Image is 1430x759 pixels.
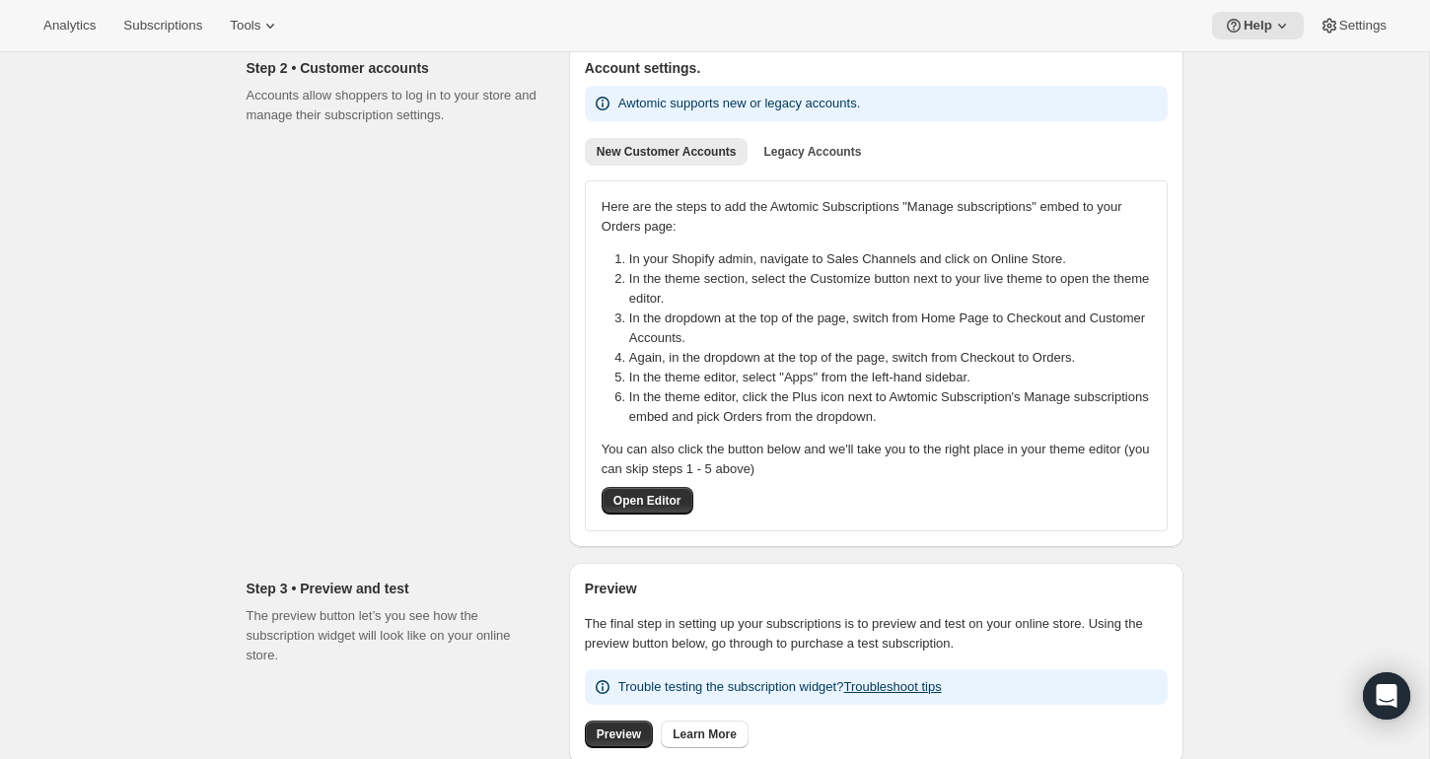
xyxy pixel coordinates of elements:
[618,94,860,113] p: Awtomic supports new or legacy accounts.
[1308,12,1398,39] button: Settings
[629,348,1163,368] li: Again, in the dropdown at the top of the page, switch from Checkout to Orders.
[629,387,1163,427] li: In the theme editor, click the Plus icon next to Awtomic Subscription's Manage subscriptions embe...
[629,309,1163,348] li: In the dropdown at the top of the page, switch from Home Page to Checkout and Customer Accounts.
[247,86,537,125] p: Accounts allow shoppers to log in to your store and manage their subscription settings.
[602,197,1151,237] p: Here are the steps to add the Awtomic Subscriptions "Manage subscriptions" embed to your Orders p...
[843,679,941,694] a: Troubleshoot tips
[585,721,653,748] a: Preview
[585,58,1168,78] h2: Account settings.
[1339,18,1387,34] span: Settings
[585,579,1168,598] h2: Preview
[32,12,107,39] button: Analytics
[218,12,292,39] button: Tools
[111,12,214,39] button: Subscriptions
[1363,672,1410,720] div: Open Intercom Messenger
[613,493,681,509] span: Open Editor
[585,138,749,166] button: New Customer Accounts
[618,677,942,697] p: Trouble testing the subscription widget?
[230,18,260,34] span: Tools
[763,144,861,160] span: Legacy Accounts
[673,726,737,742] span: Learn More
[247,58,537,78] h2: Step 2 • Customer accounts
[1244,18,1272,34] span: Help
[629,249,1163,269] li: In your Shopify admin, navigate to Sales Channels and click on Online Store.
[629,368,1163,387] li: In the theme editor, select "Apps" from the left-hand sidebar.
[43,18,96,34] span: Analytics
[247,579,537,598] h2: Step 3 • Preview and test
[629,269,1163,309] li: In the theme section, select the Customize button next to your live theme to open the theme editor.
[597,726,641,742] span: Preview
[751,138,873,166] button: Legacy Accounts
[123,18,202,34] span: Subscriptions
[602,440,1151,479] p: You can also click the button below and we'll take you to the right place in your theme editor (y...
[602,487,693,515] button: Open Editor
[1212,12,1304,39] button: Help
[247,606,537,665] p: The preview button let’s you see how the subscription widget will look like on your online store.
[661,721,749,748] a: Learn More
[597,144,737,160] span: New Customer Accounts
[585,614,1168,654] p: The final step in setting up your subscriptions is to preview and test on your online store. Usin...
